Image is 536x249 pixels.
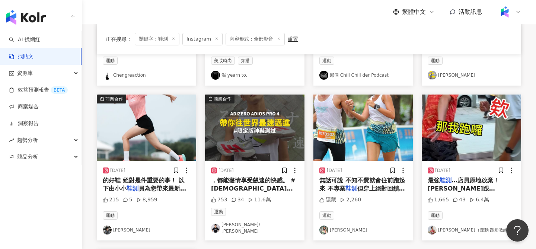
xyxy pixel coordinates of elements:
[428,226,437,234] img: KOL Avatar
[211,196,227,204] div: 753
[127,185,138,192] mark: 鞋測
[319,57,334,65] span: 運動
[9,53,33,60] a: 找貼文
[453,196,466,204] div: 43
[428,211,443,220] span: 運動
[319,226,328,234] img: KOL Avatar
[319,71,328,80] img: KOL Avatar
[211,222,299,234] a: KOL Avatar[PERSON_NAME]/ [PERSON_NAME]
[6,10,46,25] img: logo
[498,5,512,19] img: Kolr%20app%20icon%20%281%29.png
[135,33,179,45] span: 關鍵字：鞋測
[506,219,529,242] iframe: Help Scout Beacon - Open
[327,167,342,174] div: [DATE]
[103,177,184,192] span: 的好鞋 絕對是件重要的事！ 以下由小小
[238,57,253,65] span: 穿搭
[319,211,334,220] span: 運動
[17,132,38,149] span: 趨勢分析
[319,71,407,80] a: KOL Avatar邱個 Chill Chill der Podcast
[205,95,304,161] img: post-image
[428,196,449,204] div: 1,665
[103,226,112,234] img: KOL Avatar
[9,120,39,127] a: 洞察報告
[103,71,112,80] img: KOL Avatar
[428,71,515,80] a: KOL Avatar[PERSON_NAME]
[422,95,521,161] img: post-image
[469,196,489,204] div: 6.4萬
[9,138,14,143] span: rise
[459,8,482,15] span: 活動訊息
[211,71,299,80] a: KOL Avatar渴 yearn to.
[211,177,296,192] span: ，都能盡情享受飆速的快感。 #[DEMOGRAPHIC_DATA]
[211,208,226,216] span: 運動
[17,65,33,82] span: 資源庫
[97,95,196,161] img: post-image
[218,167,234,174] div: [DATE]
[103,71,190,80] a: KOL AvatarChengreaction
[428,177,513,234] span: …店員原地放棄！ [PERSON_NAME]跟[PERSON_NAME]到底怎麼選擇？ #跑鞋 #跑步鞋 #運動鞋 #asics #metaspeedsky @asicstw #kobe麒跑步訓...
[123,196,133,204] div: 5
[319,226,407,234] a: KOL Avatar[PERSON_NAME]
[211,71,220,80] img: KOL Avatar
[288,36,298,42] div: 重置
[211,224,220,233] img: KOL Avatar
[231,196,244,204] div: 34
[345,185,357,192] mark: 鞋測
[103,211,118,220] span: 運動
[402,8,426,16] span: 繁體中文
[103,185,186,200] span: 員為您帶來最新報導👩🏽‍💻 每
[428,57,443,65] span: 運動
[97,95,196,161] button: 商業合作
[105,95,123,103] div: 商業合作
[205,95,304,161] button: 商業合作
[340,196,361,204] div: 2,260
[226,33,285,45] span: 內容形式：全部影音
[319,196,336,204] div: 隱藏
[428,226,515,234] a: KOL Avatar[PERSON_NAME]（運動 跑步教練）
[428,71,437,80] img: KOL Avatar
[313,95,413,161] img: post-image
[248,196,271,204] div: 11.6萬
[435,167,450,174] div: [DATE]
[428,177,440,184] span: 最強
[319,185,405,200] span: 但穿上絕對回饋感十足！！有夠好穿
[136,196,157,204] div: 8,959
[103,57,118,65] span: 運動
[103,196,119,204] div: 215
[9,86,68,94] a: 效益預測報告BETA
[17,149,38,165] span: 競品分析
[211,57,235,65] span: 美妝時尚
[182,33,223,45] span: Instagram
[440,177,452,184] mark: 鞋測
[110,167,125,174] div: [DATE]
[103,226,190,234] a: KOL Avatar[PERSON_NAME]
[9,36,40,44] a: searchAI 找網紅
[319,177,405,192] span: 無話可說 不知不覺就會往前跑起來 不專業
[214,95,232,103] div: 商業合作
[106,36,132,42] span: 正在搜尋 ：
[9,103,39,111] a: 商案媒合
